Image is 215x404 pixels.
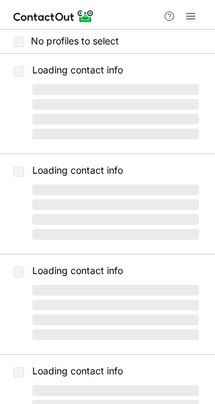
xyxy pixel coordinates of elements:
[32,366,199,376] p: Loading contact info
[32,114,199,125] span: ‌
[32,300,199,310] span: ‌
[32,285,199,296] span: ‌
[32,65,199,75] p: Loading contact info
[32,199,199,210] span: ‌
[32,214,199,225] span: ‌
[32,84,199,95] span: ‌
[32,99,199,110] span: ‌
[32,329,199,340] span: ‌
[32,184,199,195] span: ‌
[32,385,199,396] span: ‌
[32,229,199,240] span: ‌
[13,8,94,24] img: ContactOut v5.3.10
[32,129,199,139] span: ‌
[32,314,199,325] span: ‌
[32,165,199,176] p: Loading contact info
[32,265,199,276] p: Loading contact info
